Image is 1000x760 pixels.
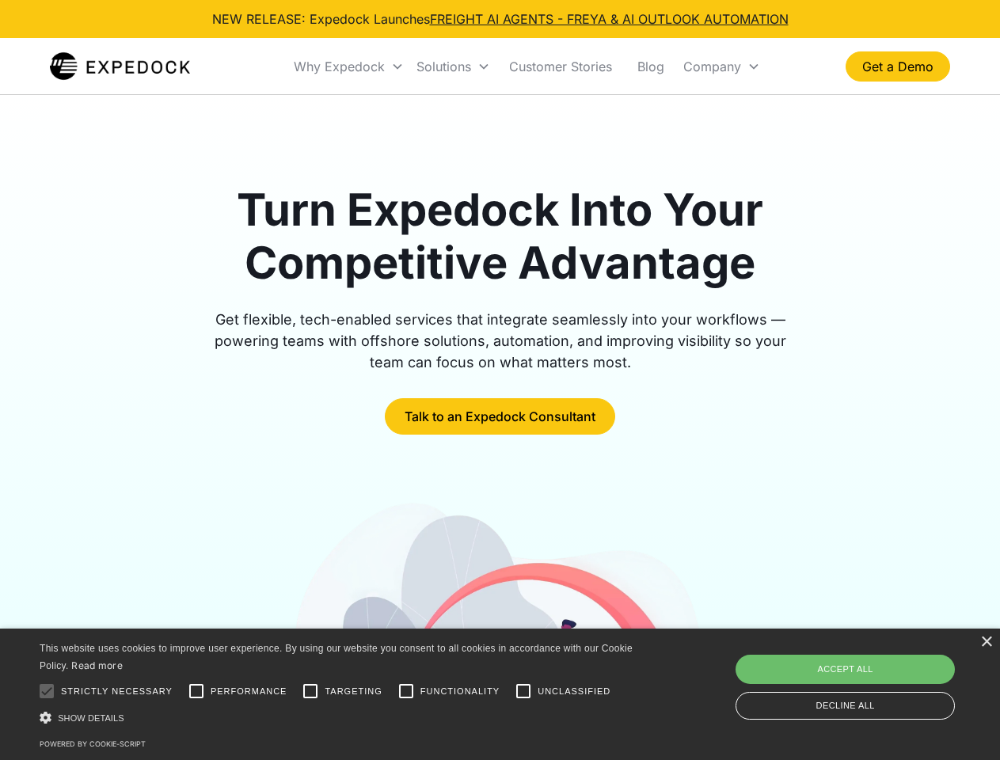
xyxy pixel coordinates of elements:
[61,685,173,698] span: Strictly necessary
[625,40,677,93] a: Blog
[736,589,1000,760] iframe: Chat Widget
[40,739,146,748] a: Powered by cookie-script
[40,709,638,726] div: Show details
[58,713,124,723] span: Show details
[416,59,471,74] div: Solutions
[385,398,615,435] a: Talk to an Expedock Consultant
[496,40,625,93] a: Customer Stories
[50,51,190,82] a: home
[538,685,610,698] span: Unclassified
[294,59,385,74] div: Why Expedock
[40,643,633,672] span: This website uses cookies to improve user experience. By using our website you consent to all coo...
[410,40,496,93] div: Solutions
[846,51,950,82] a: Get a Demo
[50,51,190,82] img: Expedock Logo
[430,11,789,27] a: FREIGHT AI AGENTS - FREYA & AI OUTLOOK AUTOMATION
[677,40,766,93] div: Company
[71,659,123,671] a: Read more
[287,40,410,93] div: Why Expedock
[212,9,789,28] div: NEW RELEASE: Expedock Launches
[196,309,804,373] div: Get flexible, tech-enabled services that integrate seamlessly into your workflows — powering team...
[196,184,804,290] h1: Turn Expedock Into Your Competitive Advantage
[325,685,382,698] span: Targeting
[683,59,741,74] div: Company
[420,685,500,698] span: Functionality
[211,685,287,698] span: Performance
